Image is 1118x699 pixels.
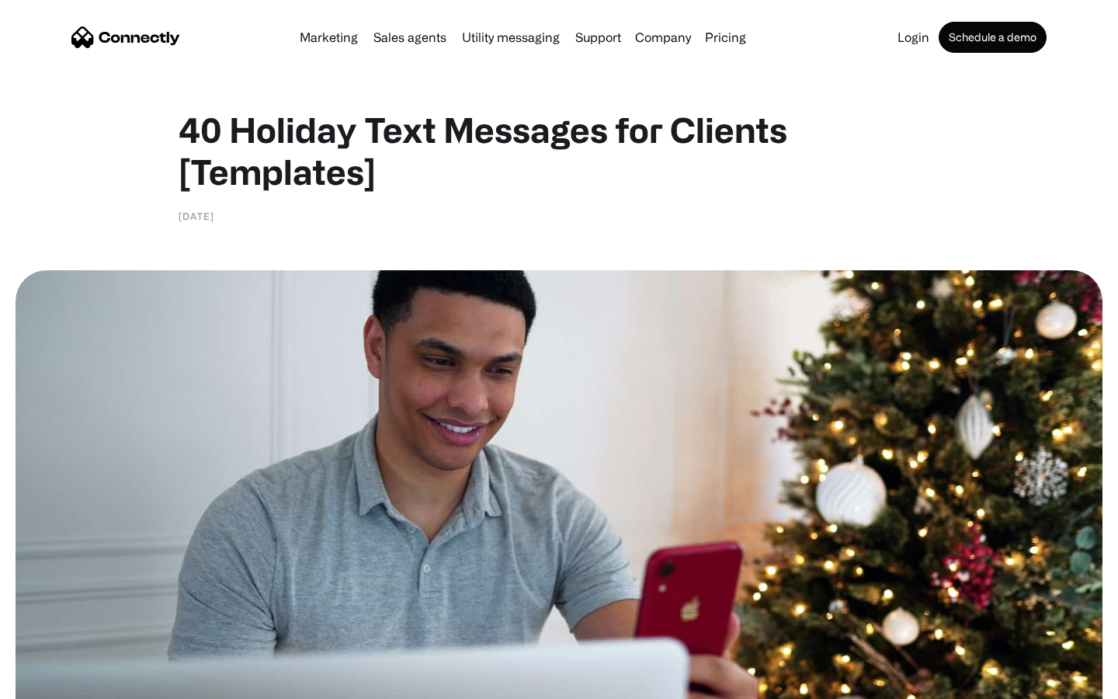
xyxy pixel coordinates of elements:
a: Marketing [293,31,364,43]
a: Sales agents [367,31,453,43]
a: Schedule a demo [939,22,1047,53]
div: Company [635,26,691,48]
div: Company [630,26,696,48]
aside: Language selected: English [16,672,93,694]
a: Support [569,31,627,43]
div: [DATE] [179,208,214,224]
a: Pricing [699,31,752,43]
a: Utility messaging [456,31,566,43]
ul: Language list [31,672,93,694]
a: home [71,26,180,49]
a: Login [891,31,936,43]
h1: 40 Holiday Text Messages for Clients [Templates] [179,109,939,193]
